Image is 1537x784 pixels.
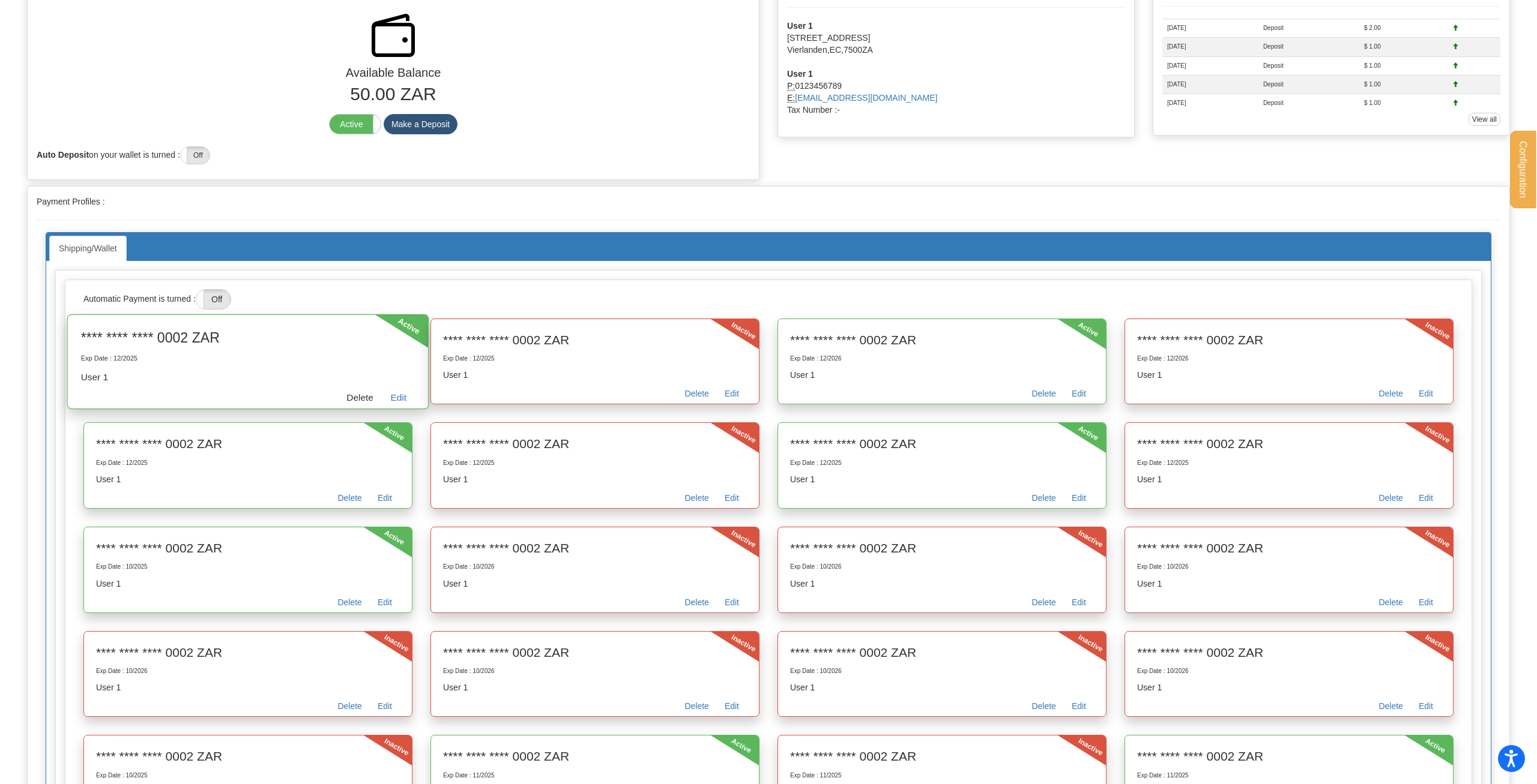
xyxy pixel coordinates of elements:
[338,390,382,408] a: Delete
[1411,596,1441,612] a: Edit
[1371,699,1410,716] a: Delete
[382,528,388,537] div: Active
[1137,578,1441,590] p: User 1
[1510,131,1536,208] button: Configuration
[787,21,813,31] strong: User 1
[1424,632,1429,641] div: Inactive
[1411,699,1441,716] a: Edit
[443,369,747,381] p: User 1
[1258,56,1359,75] td: Deposit
[790,369,1094,381] p: User 1
[443,563,747,571] p: Exp Date : 10/2026
[1469,113,1500,126] a: View all
[827,45,830,55] span: ,
[677,387,716,404] a: Delete
[790,563,1094,571] p: Exp Date : 10/2026
[1258,38,1359,56] td: Deposit
[370,491,400,508] a: Edit
[382,423,388,432] div: Active
[1024,596,1063,612] a: Delete
[330,491,369,508] a: Delete
[96,459,400,467] p: Exp Date : 12/2025
[790,681,1094,693] p: User 1
[787,93,795,103] abbr: e-Mail
[677,699,716,716] a: Delete
[370,596,400,612] a: Edit
[28,64,759,82] div: Available Balance
[1077,528,1082,537] div: Inactive
[443,355,747,363] p: Exp Date : 12/2025
[729,528,735,537] div: Inactive
[1359,38,1448,56] td: $ 1.00
[1359,19,1448,38] td: $ 2.00
[787,105,837,115] span: Tax Number :
[330,115,381,134] label: Active
[96,563,400,571] p: Exp Date : 10/2025
[330,596,369,612] a: Delete
[729,736,735,745] div: Active
[96,667,400,675] p: Exp Date : 10/2026
[28,140,759,164] div: on your wallet is turned :
[717,387,747,404] a: Edit
[443,667,747,675] p: Exp Date : 10/2026
[1258,75,1359,94] td: Deposit
[1162,19,1258,38] td: [DATE]
[364,7,422,64] img: wallet.png
[49,236,127,261] a: Shipping/Wallet
[443,578,747,590] p: User 1
[1162,75,1258,94] td: [DATE]
[1411,387,1441,404] a: Edit
[1162,94,1258,113] td: [DATE]
[1137,369,1441,381] p: User 1
[382,632,388,641] div: Inactive
[37,149,89,159] b: Auto Deposit
[1424,320,1429,329] div: Inactive
[1258,94,1359,113] td: Deposit
[1064,491,1094,508] a: Edit
[1137,459,1441,467] p: Exp Date : 12/2025
[677,596,716,612] a: Delete
[96,473,400,485] p: User 1
[181,147,210,164] label: Off
[37,82,750,107] p: 50.00 ZAR
[729,632,735,641] div: Inactive
[778,20,1134,116] div: [STREET_ADDRESS] Vierlanden EC 7500ZA 0123456789 -
[677,491,716,508] a: Delete
[1162,56,1258,75] td: [DATE]
[1411,491,1441,508] a: Edit
[790,578,1094,590] p: User 1
[196,290,231,309] label: Off
[330,699,369,716] a: Delete
[1137,355,1441,363] p: Exp Date : 12/2026
[787,81,795,91] abbr: Phone
[841,45,844,55] span: ,
[1137,473,1441,485] p: User 1
[96,771,400,780] p: Exp Date : 10/2025
[790,473,1094,485] p: User 1
[1424,423,1429,432] div: Inactive
[1064,387,1094,404] a: Edit
[370,699,400,716] a: Edit
[1024,387,1063,404] a: Delete
[1359,94,1448,113] td: $ 1.00
[790,459,1094,467] p: Exp Date : 12/2025
[443,681,747,693] p: User 1
[81,354,415,364] p: Exp Date : 12/2025
[1137,771,1441,780] p: Exp Date : 11/2025
[717,699,747,716] a: Edit
[729,423,735,432] div: Inactive
[443,771,747,780] p: Exp Date : 11/2025
[384,114,457,134] button: Make a Deposit
[1137,681,1441,693] p: User 1
[96,681,400,693] p: User 1
[1359,75,1448,94] td: $ 1.00
[790,667,1094,675] p: Exp Date : 10/2026
[1064,596,1094,612] a: Edit
[717,491,747,508] a: Edit
[795,93,937,103] a: [EMAIL_ADDRESS][DOMAIN_NAME]
[1077,736,1082,745] div: Inactive
[1024,699,1063,716] a: Delete
[1077,320,1082,329] div: Active
[790,771,1094,780] p: Exp Date : 11/2025
[1258,19,1359,38] td: Deposit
